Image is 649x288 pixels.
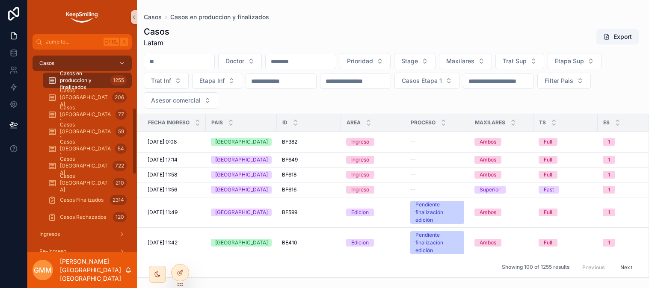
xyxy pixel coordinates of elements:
button: Select Button [192,73,242,89]
span: -- [410,138,415,145]
span: TS [539,119,546,126]
a: Full [539,239,593,247]
span: Trat Sup [503,57,527,65]
span: Casos en produccion y finalizados [170,13,269,21]
div: Full [544,138,552,146]
div: Full [544,171,552,179]
a: [DATE] 11:56 [148,186,201,193]
a: [DATE] 11:49 [148,209,201,216]
span: ID [282,119,287,126]
span: Etapa Inf [199,76,225,85]
a: Ambos [474,209,528,216]
button: Select Button [537,73,591,89]
div: Ingreso [351,171,369,179]
a: [DATE] 11:58 [148,171,201,178]
button: Export [596,29,639,44]
div: Full [544,239,552,247]
a: Casos [144,13,162,21]
a: Casos [GEOGRAPHIC_DATA]54 [43,141,132,156]
div: [GEOGRAPHIC_DATA] [215,186,268,194]
div: 1 [608,138,610,146]
a: Casos [GEOGRAPHIC_DATA]206 [43,90,132,105]
div: Ingreso [351,156,369,164]
div: 77 [116,109,127,120]
span: K [121,38,127,45]
span: Casos Etapa 1 [402,76,442,85]
span: BF382 [282,138,297,145]
div: 1 [608,156,610,164]
span: Latam [144,38,169,48]
span: [DATE] 11:49 [148,209,178,216]
a: Edicion [346,209,400,216]
span: BF599 [282,209,297,216]
a: [GEOGRAPHIC_DATA] [211,156,272,164]
a: Casos [GEOGRAPHIC_DATA]59 [43,124,132,139]
span: [DATE] 11:56 [148,186,177,193]
div: Pendiente finalización edición [415,231,459,254]
span: Stage [401,57,418,65]
a: -- [410,138,464,145]
span: [DATE] 11:42 [148,239,178,246]
div: 1 [608,171,610,179]
div: 120 [113,212,127,222]
span: Casos Finalizados [60,197,104,203]
img: App logo [65,10,99,24]
span: Trat Inf [151,76,171,85]
a: [GEOGRAPHIC_DATA] [211,138,272,146]
div: 54 [115,144,127,154]
button: Select Button [439,53,492,69]
div: 1 [608,209,610,216]
div: 59 [116,126,127,137]
a: Casos [GEOGRAPHIC_DATA]722 [43,158,132,173]
a: [DATE] 0:08 [148,138,201,145]
button: Select Button [548,53,602,69]
span: Re-Ingreso [39,248,66,255]
div: [GEOGRAPHIC_DATA] [215,239,268,247]
div: Ingreso [351,138,369,146]
a: Ambos [474,156,528,164]
span: Casos [GEOGRAPHIC_DATA] [60,104,112,125]
a: BF616 [282,186,336,193]
a: Casos en produccion y finalizados1255 [43,73,132,88]
a: Superior [474,186,528,194]
span: Casos en produccion y finalizados [60,70,107,91]
a: Ingresos [33,226,132,242]
div: Ambos [480,156,496,164]
a: Casos [33,56,132,71]
button: Select Button [340,53,391,69]
button: Select Button [144,73,189,89]
span: [DATE] 0:08 [148,138,177,145]
button: Jump to...CtrlK [33,34,132,50]
span: Maxilares [475,119,505,126]
div: 1 [608,239,610,247]
button: Select Button [218,53,262,69]
div: Full [544,156,552,164]
span: GMM [34,265,52,275]
a: Pendiente finalización edición [410,201,464,224]
span: BE410 [282,239,297,246]
span: Casos [GEOGRAPHIC_DATA] [60,121,112,142]
a: Full [539,138,593,146]
div: Edicion [351,209,369,216]
span: Jump to... [46,38,100,45]
div: Edicion [351,239,369,247]
a: Casos Rechazados120 [43,209,132,225]
span: BF618 [282,171,296,178]
span: -- [410,186,415,193]
span: ES [603,119,610,126]
a: Ingreso [346,156,400,164]
a: BF649 [282,156,336,163]
a: -- [410,186,464,193]
button: Select Button [394,73,459,89]
div: Ambos [480,138,496,146]
span: [DATE] 17:14 [148,156,178,163]
div: Full [544,209,552,216]
div: 2314 [110,195,127,205]
span: Area [347,119,361,126]
button: Select Button [144,92,218,109]
a: BF618 [282,171,336,178]
span: Casos Rechazados [60,214,106,220]
div: 1255 [110,75,127,85]
span: Casos [GEOGRAPHIC_DATA] [60,87,109,108]
p: [PERSON_NAME][GEOGRAPHIC_DATA][GEOGRAPHIC_DATA] [60,257,125,283]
